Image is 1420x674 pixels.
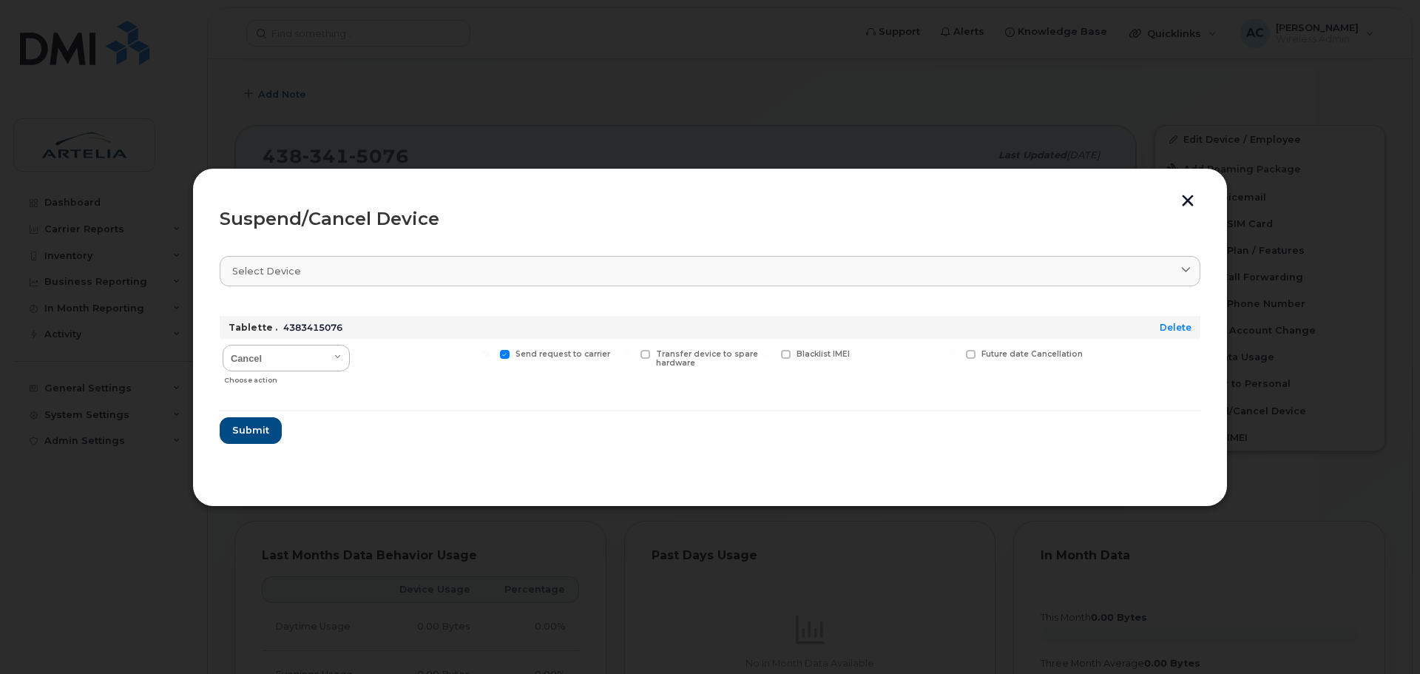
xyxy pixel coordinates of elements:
strong: Tablette . [229,322,277,333]
span: Select device [232,264,301,278]
button: Submit [220,417,282,444]
span: Transfer device to spare hardware [656,349,758,368]
input: Future date Cancellation [948,350,956,357]
span: Send request to carrier [515,349,610,359]
span: 4383415076 [283,322,342,333]
a: Select device [220,256,1200,286]
span: Blacklist IMEI [797,349,850,359]
input: Transfer device to spare hardware [623,350,630,357]
input: Send request to carrier [482,350,490,357]
div: Choose action [224,368,350,386]
a: Delete [1160,322,1191,333]
div: Suspend/Cancel Device [220,210,1200,228]
span: Future date Cancellation [981,349,1083,359]
input: Blacklist IMEI [763,350,771,357]
span: Submit [232,423,269,437]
